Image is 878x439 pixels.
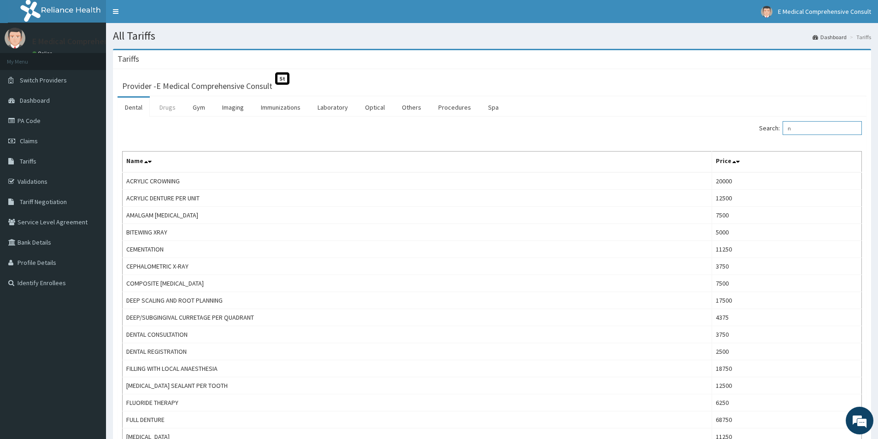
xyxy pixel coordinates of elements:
h3: Tariffs [118,55,139,63]
td: FILLING WITH LOCAL ANAESTHESIA [123,360,712,377]
div: Minimize live chat window [151,5,173,27]
td: DEEP SCALING AND ROOT PLANNING [123,292,712,309]
span: E Medical Comprehensive Consult [778,7,871,16]
li: Tariffs [848,33,871,41]
td: 5000 [712,224,862,241]
td: BITEWING XRAY [123,224,712,241]
td: DENTAL CONSULTATION [123,326,712,343]
td: ACRYLIC DENTURE PER UNIT [123,190,712,207]
td: 3750 [712,326,862,343]
td: FULL DENTURE [123,411,712,428]
a: Others [395,98,429,117]
p: E Medical Comprehensive Consult [32,37,153,46]
td: 17500 [712,292,862,309]
span: We're online! [53,116,127,209]
td: 12500 [712,190,862,207]
span: Dashboard [20,96,50,105]
a: Procedures [431,98,478,117]
a: Gym [185,98,212,117]
textarea: Type your message and hit 'Enter' [5,252,176,284]
td: 6250 [712,394,862,411]
a: Spa [481,98,506,117]
td: 20000 [712,172,862,190]
td: 7500 [712,275,862,292]
a: Imaging [215,98,251,117]
td: [MEDICAL_DATA] SEALANT PER TOOTH [123,377,712,394]
td: FLUORIDE THERAPY [123,394,712,411]
td: 12500 [712,377,862,394]
td: 2500 [712,343,862,360]
th: Price [712,152,862,173]
a: Optical [358,98,392,117]
img: User Image [761,6,772,18]
span: Tariffs [20,157,36,165]
td: 3750 [712,258,862,275]
span: Claims [20,137,38,145]
td: COMPOSITE [MEDICAL_DATA] [123,275,712,292]
a: Immunizations [253,98,308,117]
img: User Image [5,28,25,48]
span: Tariff Negotiation [20,198,67,206]
a: Dental [118,98,150,117]
td: CEPHALOMETRIC X-RAY [123,258,712,275]
input: Search: [783,121,862,135]
td: DENTAL REGISTRATION [123,343,712,360]
td: 11250 [712,241,862,258]
td: AMALGAM [MEDICAL_DATA] [123,207,712,224]
span: St [275,72,289,85]
img: d_794563401_company_1708531726252_794563401 [17,46,37,69]
td: 68750 [712,411,862,428]
a: Online [32,50,54,57]
a: Dashboard [813,33,847,41]
td: 18750 [712,360,862,377]
label: Search: [759,121,862,135]
div: Chat with us now [48,52,155,64]
a: Drugs [152,98,183,117]
a: Laboratory [310,98,355,117]
td: 7500 [712,207,862,224]
td: 4375 [712,309,862,326]
td: CEMENTATION [123,241,712,258]
span: Switch Providers [20,76,67,84]
td: DEEP/SUBGINGIVAL CURRETAGE PER QUADRANT [123,309,712,326]
th: Name [123,152,712,173]
h1: All Tariffs [113,30,871,42]
h3: Provider - E Medical Comprehensive Consult [122,82,272,90]
td: ACRYLIC CROWNING [123,172,712,190]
